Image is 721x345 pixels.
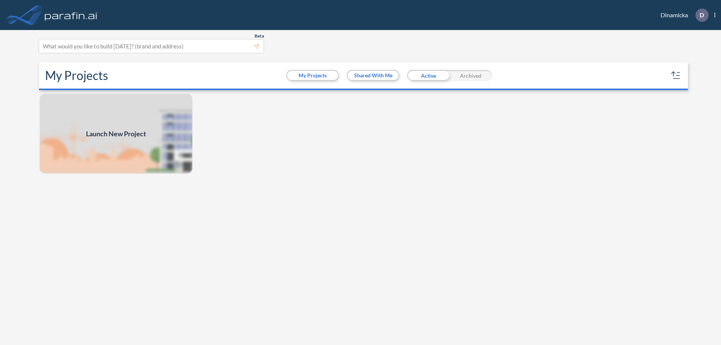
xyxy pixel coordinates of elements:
[700,12,704,18] p: D
[39,93,193,174] img: add
[45,68,108,83] h2: My Projects
[670,69,682,81] button: sort
[86,129,146,139] span: Launch New Project
[255,33,264,39] span: Beta
[449,70,492,81] div: Archived
[43,8,99,23] img: logo
[348,71,398,80] button: Shared With Me
[649,9,715,22] div: Dinamicka
[287,71,338,80] button: My Projects
[39,93,193,174] a: Launch New Project
[407,70,449,81] div: Active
